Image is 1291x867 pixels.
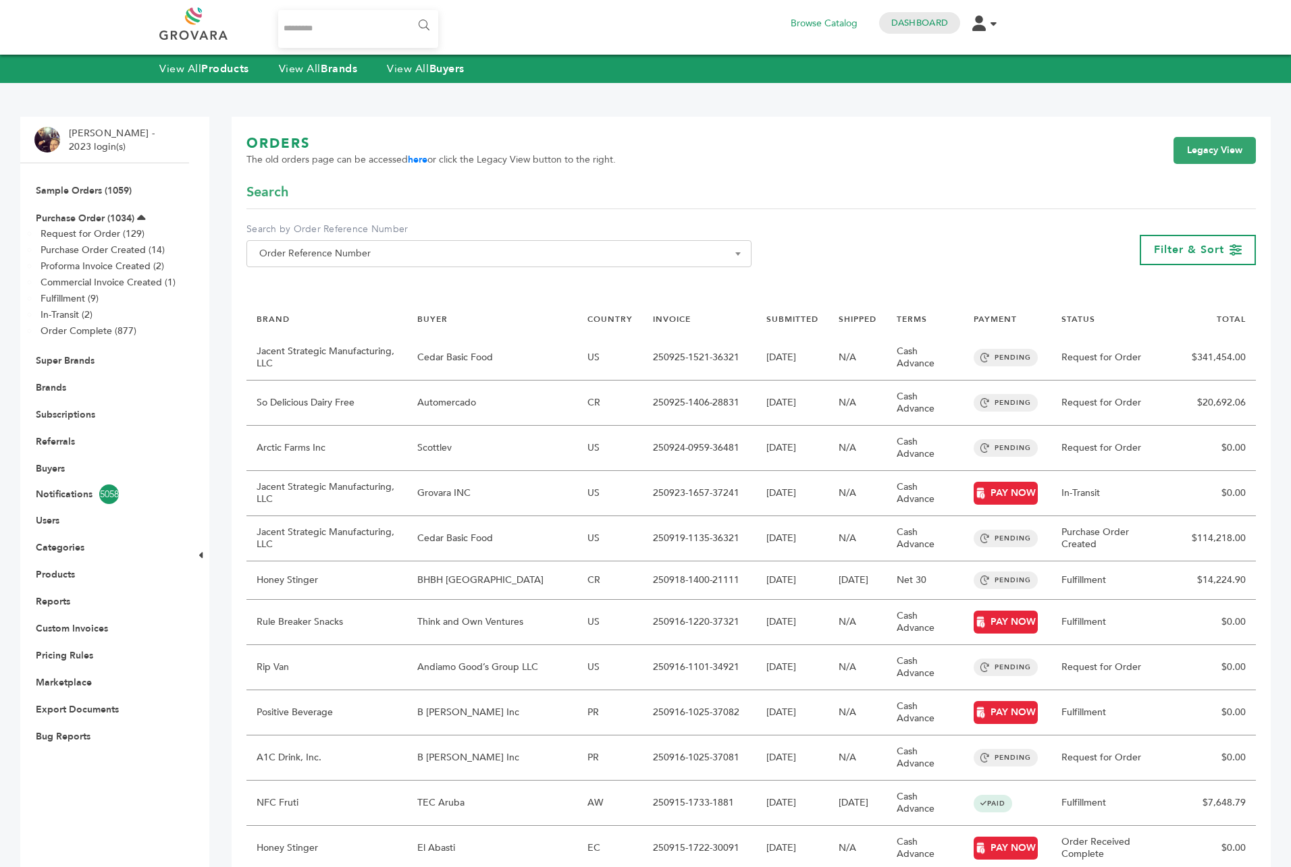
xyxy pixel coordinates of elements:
td: Jacent Strategic Manufacturing, LLC [246,471,407,516]
td: Cash Advance [887,471,964,516]
td: 250916-1025-37081 [643,735,756,781]
td: Cash Advance [887,690,964,735]
span: Order Reference Number [246,240,752,267]
a: Marketplace [36,676,92,689]
span: PENDING [974,749,1038,766]
li: [PERSON_NAME] - 2023 login(s) [69,127,158,153]
td: Cash Advance [887,735,964,781]
a: Brands [36,381,66,394]
td: US [577,645,643,690]
td: CR [577,381,643,426]
td: Think and Own Ventures [407,600,577,645]
span: Order Reference Number [254,244,744,263]
td: Fulfillment [1051,600,1174,645]
td: 250916-1025-37082 [643,690,756,735]
a: PAY NOW [974,837,1038,860]
td: 250923-1657-37241 [643,471,756,516]
td: [DATE] [828,781,887,826]
td: 250918-1400-21111 [643,561,756,600]
td: 250916-1101-34921 [643,645,756,690]
strong: Buyers [429,61,465,76]
td: US [577,426,643,471]
a: PAY NOW [974,482,1038,505]
td: Andiamo Good’s Group LLC [407,645,577,690]
h1: ORDERS [246,134,616,153]
td: Request for Order [1051,381,1174,426]
td: 250924-0959-36481 [643,426,756,471]
td: US [577,471,643,516]
td: N/A [828,690,887,735]
td: 250925-1521-36321 [643,335,756,381]
td: 250919-1135-36321 [643,516,756,561]
td: US [577,600,643,645]
td: Arctic Farms Inc [246,426,407,471]
a: INVOICE [653,314,691,325]
a: In-Transit (2) [41,308,93,321]
td: N/A [828,335,887,381]
td: Honey Stinger [246,561,407,600]
td: N/A [828,471,887,516]
a: Super Brands [36,354,95,367]
td: Purchase Order Created [1051,516,1174,561]
a: PAY NOW [974,701,1038,724]
td: [DATE] [756,471,828,516]
td: BHBH [GEOGRAPHIC_DATA] [407,561,577,600]
td: $341,454.00 [1174,335,1256,381]
td: $0.00 [1174,645,1256,690]
td: N/A [828,600,887,645]
td: Cash Advance [887,335,964,381]
a: Request for Order (129) [41,227,144,240]
td: Positive Beverage [246,690,407,735]
a: Pricing Rules [36,649,93,662]
td: [DATE] [756,426,828,471]
a: Export Documents [36,703,119,716]
span: PENDING [974,394,1038,412]
td: Grovara INC [407,471,577,516]
a: Custom Invoices [36,622,108,635]
td: [DATE] [828,561,887,600]
td: Fulfillment [1051,781,1174,826]
td: [DATE] [756,781,828,826]
td: Cash Advance [887,381,964,426]
a: Fulfillment (9) [41,292,99,305]
a: PAY NOW [974,611,1038,634]
a: COUNTRY [587,314,633,325]
a: Products [36,568,75,581]
td: [DATE] [756,600,828,645]
span: Filter & Sort [1154,242,1224,257]
td: Cash Advance [887,645,964,690]
td: Cedar Basic Food [407,335,577,381]
td: Request for Order [1051,335,1174,381]
label: Search by Order Reference Number [246,223,752,236]
span: The old orders page can be accessed or click the Legacy View button to the right. [246,153,616,167]
td: Fulfillment [1051,690,1174,735]
td: $7,648.79 [1174,781,1256,826]
span: PENDING [974,439,1038,457]
a: here [408,153,427,166]
td: Request for Order [1051,426,1174,471]
a: Users [36,514,59,527]
td: $14,224.90 [1174,561,1256,600]
a: Subscriptions [36,408,95,421]
a: Referrals [36,435,75,448]
a: SUBMITTED [766,314,818,325]
span: PENDING [974,571,1038,589]
a: View AllProducts [159,61,249,76]
td: B [PERSON_NAME] Inc [407,690,577,735]
td: $0.00 [1174,471,1256,516]
a: Categories [36,541,84,554]
a: Purchase Order Created (14) [41,244,165,256]
td: Request for Order [1051,735,1174,781]
a: SHIPPED [839,314,876,325]
a: Browse Catalog [791,16,858,31]
td: Rip Van [246,645,407,690]
a: View AllBrands [279,61,358,76]
td: $114,218.00 [1174,516,1256,561]
td: N/A [828,645,887,690]
td: [DATE] [756,381,828,426]
td: $20,692.06 [1174,381,1256,426]
td: N/A [828,735,887,781]
td: B [PERSON_NAME] Inc [407,735,577,781]
td: Cash Advance [887,516,964,561]
td: $0.00 [1174,600,1256,645]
